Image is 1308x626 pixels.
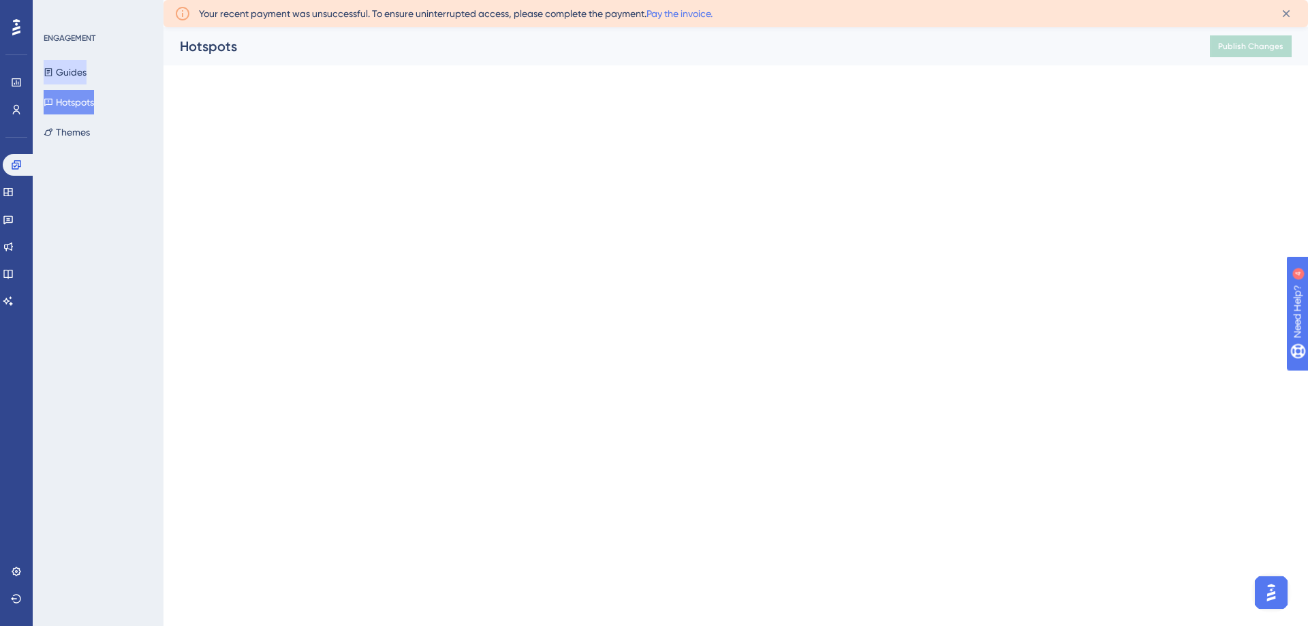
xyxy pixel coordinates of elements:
[44,90,94,114] button: Hotspots
[1251,572,1292,613] iframe: UserGuiding AI Assistant Launcher
[32,3,85,20] span: Need Help?
[180,37,1176,56] div: Hotspots
[44,33,95,44] div: ENGAGEMENT
[44,120,90,144] button: Themes
[647,8,713,19] a: Pay the invoice.
[95,7,99,18] div: 4
[1218,41,1283,52] span: Publish Changes
[1210,35,1292,57] button: Publish Changes
[199,5,713,22] span: Your recent payment was unsuccessful. To ensure uninterrupted access, please complete the payment.
[44,60,87,84] button: Guides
